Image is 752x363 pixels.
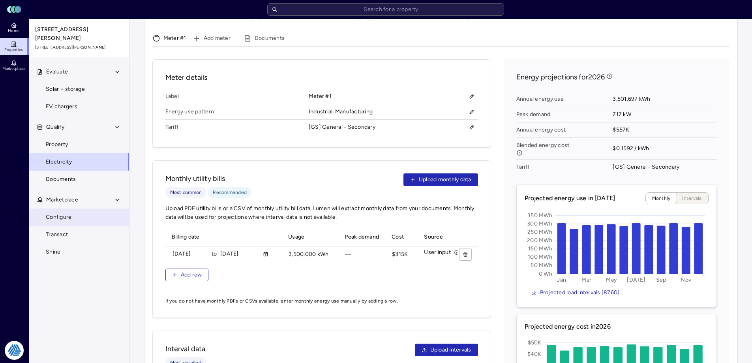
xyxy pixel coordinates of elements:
text: 0 Wh [538,271,552,277]
span: Annual energy cost [516,122,613,138]
span: Projected load intervals (8760) [540,288,620,297]
a: Configure [28,209,129,226]
button: Upload monthly data [403,173,478,186]
span: $0.1592 / kWh [613,138,716,160]
button: Upload intervals [415,344,478,356]
text: 300 MWh [527,220,552,227]
span: Electricity [46,158,72,166]
th: Peak demand [338,228,385,246]
text: 200 MWh [527,237,552,244]
span: Intervals [682,196,701,201]
span: Properties [4,47,23,52]
span: Energy projections for 2026 [516,72,605,82]
span: Label [165,89,309,104]
span: Most common [170,188,202,196]
div: [GS] General - Secondary [309,123,375,132]
div: [GS] General - Secondary [613,163,679,171]
span: $557K [613,122,716,138]
span: 3,500,000 kWh [285,248,332,260]
span: Configure [46,213,71,222]
span: Monthly utility bills [165,173,252,184]
span: Transact [46,230,68,239]
span: Marketplace [2,66,24,71]
text: Sep [656,276,666,283]
a: Electricity [28,153,129,171]
span: Monthly [652,196,671,201]
button: Qualify [29,118,130,136]
span: User input [424,248,459,257]
span: Evaluate [46,68,68,76]
span: Upload intervals [430,346,471,354]
span: to [212,248,217,260]
th: Usage [282,228,338,246]
text: May [606,276,617,283]
span: Tariff [165,120,309,135]
div: Industrial, Manufacturing [309,105,478,118]
a: EV chargers [28,98,129,115]
span: 3,501,697 kWh [613,92,716,107]
span: Home [8,28,19,33]
span: $315K [389,248,411,260]
button: Evaluate [29,63,130,81]
text: $50K [527,339,541,346]
button: Marketplace [29,191,130,209]
span: Qualify [46,123,64,132]
span: Interval data [165,344,206,354]
img: Tradition Energy [5,341,24,360]
span: — [342,248,379,260]
text: [DATE] [627,276,645,283]
div: Meter #1 [309,90,478,103]
text: Nov [681,276,692,283]
span: Energy use pattern [165,104,309,120]
span: Solar + storage [46,85,85,94]
text: 350 MWh [527,212,552,219]
input: Search for a property [267,3,504,16]
span: Recommended [213,188,247,196]
a: Solar + storage [28,81,129,98]
button: Add meter [193,34,231,46]
span: EV chargers [46,102,77,111]
text: 250 MWh [527,229,552,235]
span: Upload PDF utility bills or a CSV of monthly utility bill data. Lumen will extract monthly data f... [165,204,478,222]
span: Tariff [516,160,613,175]
text: Mar [581,276,591,283]
text: 100 MWh [528,254,552,260]
text: $40K [527,351,541,357]
span: Upload monthly data [419,175,471,184]
span: Annual energy use [516,92,613,107]
span: Property [46,140,68,149]
a: Projected load intervals (8760) [525,286,709,299]
button: Documents [244,34,285,46]
span: Meter details [165,72,478,83]
span: Peak demand [516,107,613,122]
span: Projected energy cost in 2026 [525,322,709,335]
th: Billing date [165,228,282,246]
button: Add row [165,269,209,281]
span: Blended energy cost [516,142,607,156]
a: Property [28,136,129,153]
span: Documents [46,175,76,184]
a: Documents [28,171,129,188]
span: [STREET_ADDRESS][PERSON_NAME] [35,44,124,51]
span: Projected energy use in [DATE] [525,194,615,203]
th: Cost [385,228,418,246]
span: 717 kW [613,107,716,122]
span: Add row [181,271,202,279]
text: Jan [557,276,566,283]
th: Source [418,228,466,246]
button: Projected load intervals (8760) [525,286,626,299]
button: Meter #1 [152,34,186,46]
a: Transact [28,226,129,243]
span: Shine [46,248,60,256]
text: 50 MWh [531,262,552,269]
span: [STREET_ADDRESS][PERSON_NAME] [35,25,124,43]
a: Shine [28,243,129,261]
text: 150 MWh [528,245,552,252]
span: If you do not have monthly PDFs or CSVs available, enter monthly energy use manually by adding a ... [165,297,478,305]
span: Marketplace [46,196,78,204]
